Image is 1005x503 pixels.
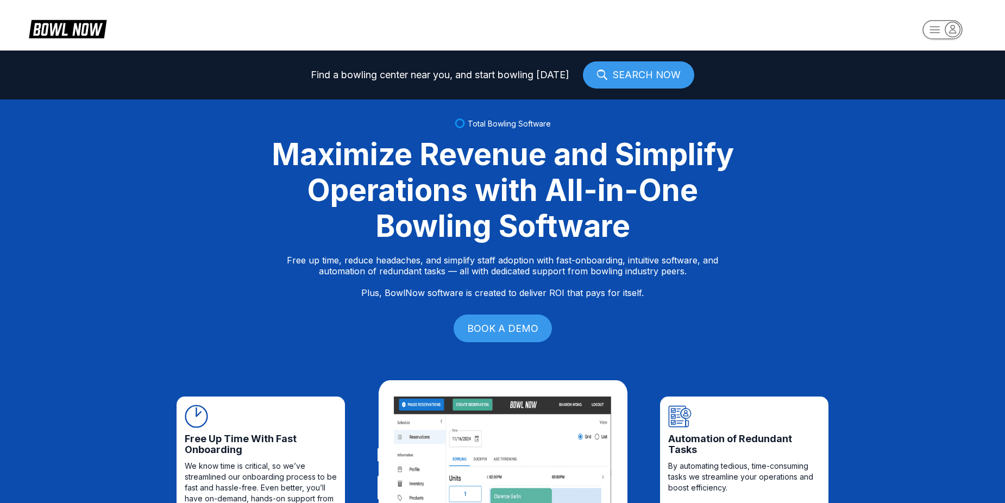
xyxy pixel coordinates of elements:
a: BOOK A DEMO [454,315,552,342]
p: Free up time, reduce headaches, and simplify staff adoption with fast-onboarding, intuitive softw... [287,255,718,298]
span: Automation of Redundant Tasks [668,433,820,455]
span: Total Bowling Software [468,119,551,128]
span: Free Up Time With Fast Onboarding [185,433,337,455]
span: By automating tedious, time-consuming tasks we streamline your operations and boost efficiency. [668,461,820,493]
a: SEARCH NOW [583,61,694,89]
div: Maximize Revenue and Simplify Operations with All-in-One Bowling Software [258,136,747,244]
span: Find a bowling center near you, and start bowling [DATE] [311,70,569,80]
